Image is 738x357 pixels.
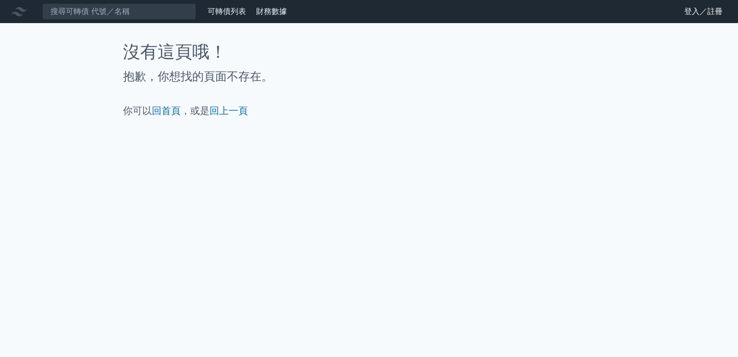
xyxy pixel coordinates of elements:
h2: 抱歉，你想找的頁面不存在。 [123,69,615,85]
a: 可轉債列表 [208,7,246,16]
a: 回首頁 [152,105,181,116]
a: 回上一頁 [209,105,248,116]
h1: 沒有這頁哦！ [123,42,615,62]
a: 登入／註冊 [676,4,730,19]
a: 財務數據 [256,7,287,16]
p: 你可以 ，或是 [123,104,615,117]
input: 搜尋可轉債 代號／名稱 [42,3,196,20]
